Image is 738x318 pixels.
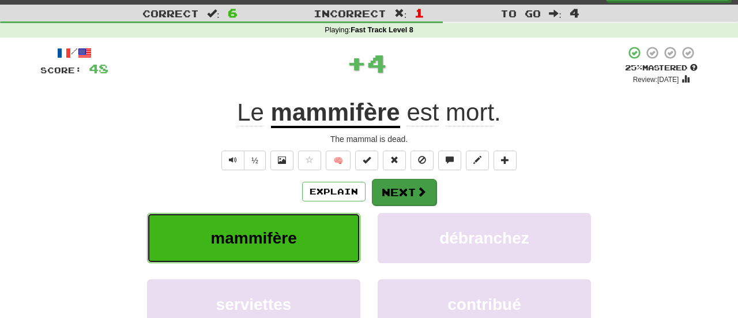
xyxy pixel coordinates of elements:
button: Set this sentence to 100% Mastered (alt+m) [355,151,378,170]
button: Favorite sentence (alt+f) [298,151,321,170]
span: 6 [228,6,238,20]
span: 4 [570,6,579,20]
button: Reset to 0% Mastered (alt+r) [383,151,406,170]
span: 48 [89,61,108,76]
div: Text-to-speech controls [219,151,266,170]
strong: Fast Track Level 8 [351,26,413,34]
span: 25 % [625,63,642,72]
span: : [394,9,407,18]
small: Review: [DATE] [633,76,679,84]
span: mammifère [210,229,296,247]
button: Discuss sentence (alt+u) [438,151,461,170]
span: . [400,99,501,126]
button: Play sentence audio (ctl+space) [221,151,244,170]
span: Le [237,99,264,126]
div: The mammal is dead. [40,133,698,145]
button: Edit sentence (alt+d) [466,151,489,170]
span: débranchez [439,229,529,247]
div: / [40,46,108,60]
span: 1 [415,6,424,20]
span: contribué [447,295,521,313]
span: serviettes [216,295,292,313]
button: mammifère [147,213,360,263]
button: ½ [244,151,266,170]
span: mort [446,99,494,126]
button: Add to collection (alt+a) [494,151,517,170]
span: : [549,9,562,18]
span: 4 [367,48,387,77]
span: Incorrect [314,8,386,19]
div: Mastered [625,63,698,73]
span: est [406,99,439,126]
button: 🧠 [326,151,351,170]
button: Next [372,179,436,205]
button: Ignore sentence (alt+i) [411,151,434,170]
button: Show image (alt+x) [270,151,293,170]
span: To go [500,8,541,19]
span: : [207,9,220,18]
span: + [347,46,367,80]
span: Score: [40,65,82,75]
button: Explain [302,182,366,201]
u: mammifère [271,99,400,128]
button: débranchez [378,213,591,263]
span: Correct [142,8,199,19]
